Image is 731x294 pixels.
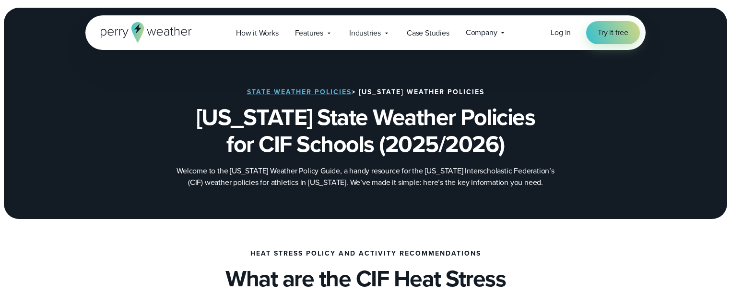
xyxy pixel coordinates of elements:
h4: Heat Stress Policy and Activity Recommendations [250,250,481,257]
span: How it Works [236,27,279,39]
span: Try it free [598,27,628,38]
span: Company [466,27,497,38]
a: Try it free [586,21,640,44]
h2: > [US_STATE] Weather Policies [247,88,484,96]
a: Case Studies [399,23,458,43]
h1: [US_STATE] State Weather Policies for CIF Schools (2025/2026) [133,104,598,158]
span: Features [295,27,323,39]
p: Welcome to the [US_STATE] Weather Policy Guide, a handy resource for the [US_STATE] Interscholast... [174,165,557,188]
a: Log in [551,27,571,38]
span: Case Studies [407,27,449,39]
a: How it Works [228,23,287,43]
span: Industries [349,27,381,39]
a: State Weather Policies [247,87,352,97]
